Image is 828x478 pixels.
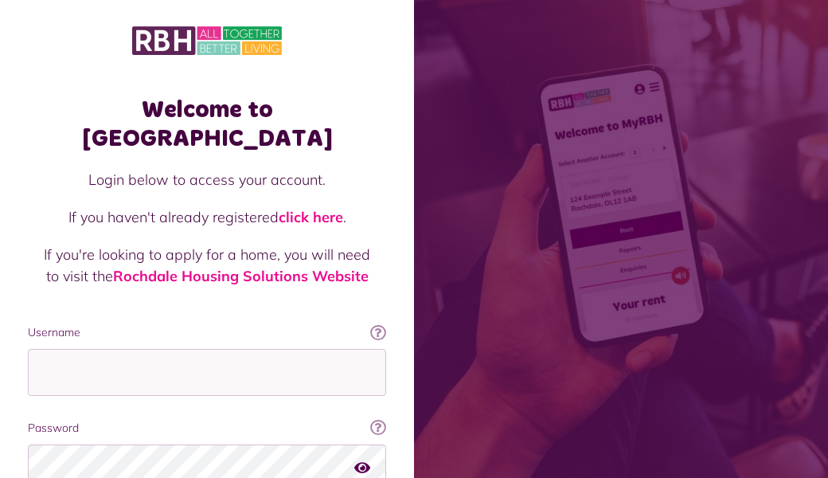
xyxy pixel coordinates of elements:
a: Rochdale Housing Solutions Website [113,267,369,285]
img: MyRBH [132,24,282,57]
p: If you're looking to apply for a home, you will need to visit the [44,244,370,287]
a: click here [279,208,343,226]
p: If you haven't already registered . [44,206,370,228]
label: Username [28,324,386,341]
p: Login below to access your account. [44,169,370,190]
h1: Welcome to [GEOGRAPHIC_DATA] [28,96,386,153]
label: Password [28,420,386,437]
